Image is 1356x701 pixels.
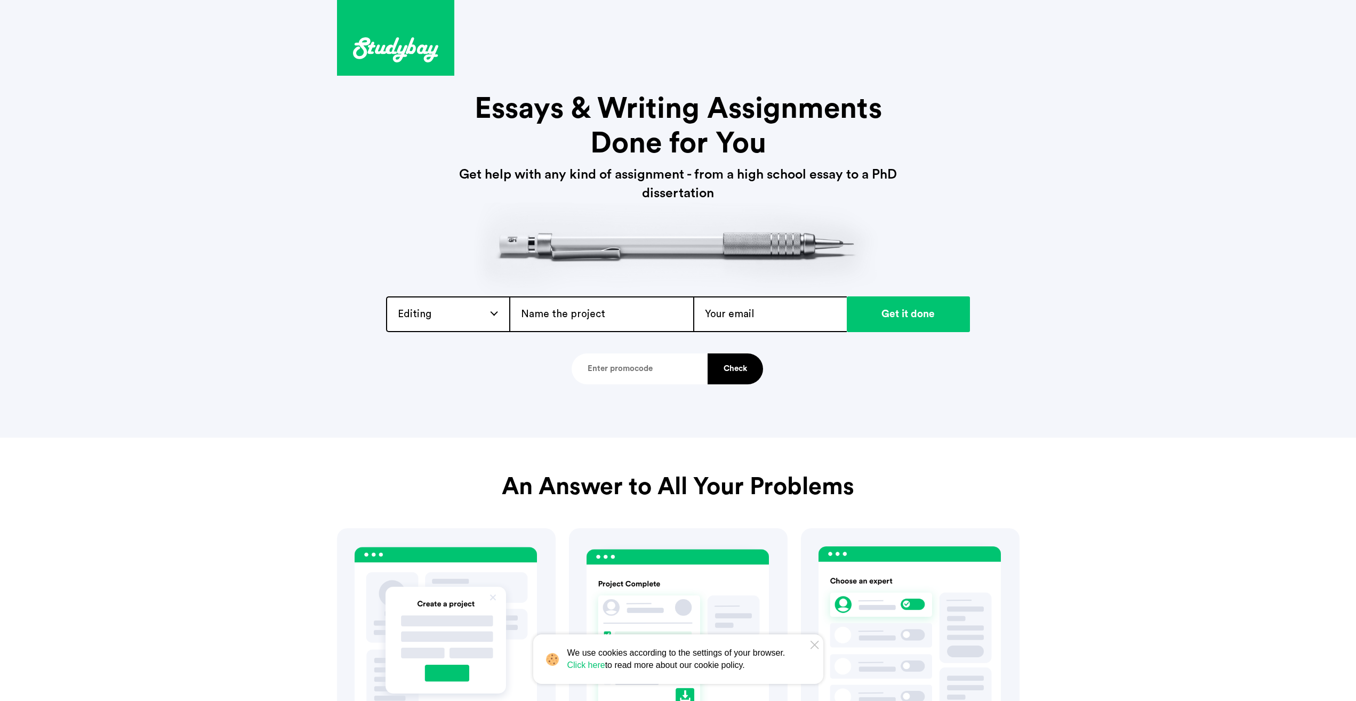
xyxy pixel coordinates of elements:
img: header-pict.png [474,203,883,296]
button: Check [708,353,763,384]
input: Get it done [847,296,969,332]
input: Your email [693,296,847,332]
h2: An Answer to All Your Problems [492,470,865,504]
h1: Essays & Writing Assignments Done for You [438,92,918,161]
span: We use cookies according to the settings of your browser. to read more about our cookie policy. [567,647,793,671]
span: Editing [398,308,431,320]
a: Click here [567,659,605,671]
input: Enter promocode [572,353,708,384]
h3: Get help with any kind of assignment - from a high school essay to a PhD dissertation [422,165,934,203]
input: Name the project [509,296,694,332]
img: logo.svg [353,37,438,62]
